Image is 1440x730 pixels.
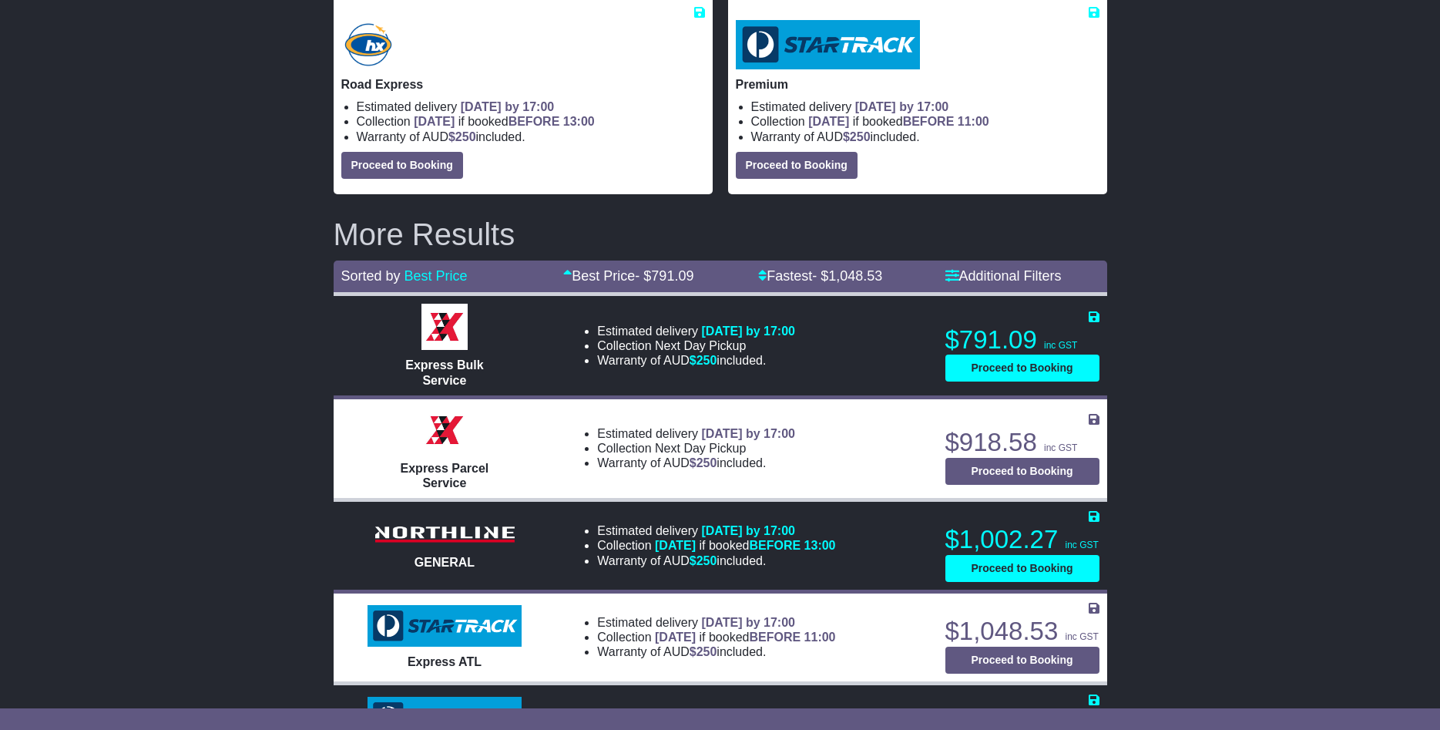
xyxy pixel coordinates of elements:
[357,99,705,114] li: Estimated delivery
[945,268,1062,284] a: Additional Filters
[958,115,989,128] span: 11:00
[334,217,1107,251] h2: More Results
[341,20,396,69] img: Hunter Express: Road Express
[812,268,882,284] span: - $
[701,325,795,338] span: [DATE] by 17:00
[421,407,468,453] img: Border Express: Express Parcel Service
[1065,540,1098,550] span: inc GST
[563,268,693,284] a: Best Price- $791.09
[597,441,795,456] li: Collection
[455,130,476,143] span: 250
[404,268,468,284] a: Best Price
[597,324,795,338] li: Estimated delivery
[697,645,717,658] span: 250
[736,77,1099,92] p: Premium
[341,268,401,284] span: Sorted by
[408,655,482,668] span: Express ATL
[461,100,555,113] span: [DATE] by 17:00
[690,554,717,567] span: $
[597,523,835,538] li: Estimated delivery
[751,99,1099,114] li: Estimated delivery
[758,268,882,284] a: Fastest- $1,048.53
[1044,340,1077,351] span: inc GST
[945,555,1099,582] button: Proceed to Booking
[855,100,949,113] span: [DATE] by 17:00
[701,616,795,629] span: [DATE] by 17:00
[1065,631,1098,642] span: inc GST
[635,268,693,284] span: - $
[697,354,717,367] span: 250
[701,708,795,721] span: [DATE] by 17:00
[945,325,1099,355] p: $791.09
[804,631,836,644] span: 11:00
[828,268,882,284] span: 1,048.53
[597,630,835,644] li: Collection
[655,631,835,644] span: if booked
[808,115,989,128] span: if booked
[843,130,871,143] span: $
[697,554,717,567] span: 250
[804,539,836,552] span: 13:00
[597,553,835,568] li: Warranty of AUD included.
[655,339,746,352] span: Next Day Pickup
[509,115,560,128] span: BEFORE
[697,456,717,469] span: 250
[945,616,1099,647] p: $1,048.53
[808,115,849,128] span: [DATE]
[945,427,1099,458] p: $918.58
[945,647,1099,674] button: Proceed to Booking
[414,115,594,128] span: if booked
[945,355,1099,382] button: Proceed to Booking
[597,615,835,630] li: Estimated delivery
[945,524,1099,555] p: $1,002.27
[597,644,835,659] li: Warranty of AUD included.
[405,358,483,386] span: Express Bulk Service
[749,631,801,644] span: BEFORE
[368,605,522,647] img: StarTrack: Express ATL
[651,268,693,284] span: 791.09
[341,77,705,92] p: Road Express
[701,427,795,440] span: [DATE] by 17:00
[597,338,795,353] li: Collection
[655,631,696,644] span: [DATE]
[736,20,920,69] img: StarTrack: Premium
[945,458,1099,485] button: Proceed to Booking
[655,539,835,552] span: if booked
[690,354,717,367] span: $
[401,462,489,489] span: Express Parcel Service
[903,115,955,128] span: BEFORE
[357,114,705,129] li: Collection
[655,442,746,455] span: Next Day Pickup
[421,304,468,350] img: Border Express: Express Bulk Service
[357,130,705,144] li: Warranty of AUD included.
[701,524,795,537] span: [DATE] by 17:00
[448,130,476,143] span: $
[563,115,595,128] span: 13:00
[751,130,1099,144] li: Warranty of AUD included.
[341,152,463,179] button: Proceed to Booking
[414,115,455,128] span: [DATE]
[597,353,795,368] li: Warranty of AUD included.
[749,539,801,552] span: BEFORE
[850,130,871,143] span: 250
[415,556,475,569] span: GENERAL
[736,152,858,179] button: Proceed to Booking
[597,456,795,470] li: Warranty of AUD included.
[597,538,835,553] li: Collection
[1044,442,1077,453] span: inc GST
[690,645,717,658] span: $
[597,426,795,441] li: Estimated delivery
[597,707,835,722] li: Estimated delivery
[655,539,696,552] span: [DATE]
[368,522,522,547] img: Northline Distribution: GENERAL
[690,456,717,469] span: $
[751,114,1099,129] li: Collection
